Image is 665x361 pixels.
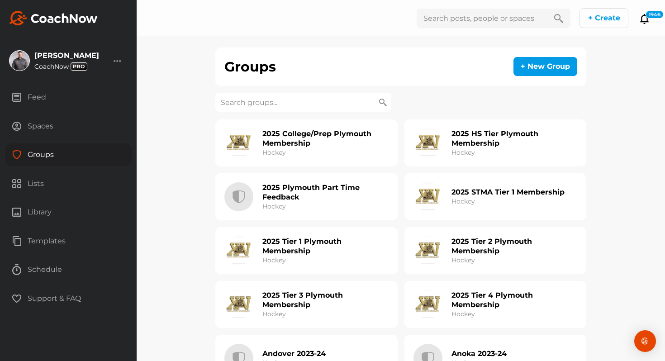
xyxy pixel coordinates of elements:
[262,290,389,309] h2: 2025 Tier 3 Plymouth Membership
[404,173,587,220] a: icon2025 STMA Tier 1 MembershipHockey
[451,237,578,256] h2: 2025 Tier 2 Plymouth Membership
[5,258,132,287] a: Schedule
[262,256,286,265] h3: Hockey
[5,172,132,201] a: Lists
[262,309,286,319] h3: Hockey
[5,172,132,195] div: Lists
[215,227,398,274] a: icon2025 Tier 1 Plymouth MembershipHockey
[5,115,132,144] a: Spaces
[9,11,98,25] img: svg+xml;base64,PHN2ZyB3aWR0aD0iMTk2IiBoZWlnaHQ9IjMyIiB2aWV3Qm94PSIwIDAgMTk2IDMyIiBmaWxsPSJub25lIi...
[215,119,398,166] react-content-card: team.name
[224,236,253,265] img: icon
[262,148,286,157] h3: Hockey
[451,349,507,358] h2: Anoka 2023-24
[215,281,398,328] react-content-card: team.name
[451,148,475,157] h3: Hockey
[262,202,286,211] h3: Hockey
[404,173,587,220] react-content-card: team.name
[513,57,577,76] button: + New Group
[262,183,389,202] h2: 2025 Plymouth Part Time Feedback
[215,281,398,328] a: icon2025 Tier 3 Plymouth MembershipHockey
[639,13,650,24] button: 1946
[451,187,565,197] h2: 2025 STMA Tier 1 Membership
[413,290,442,319] img: icon
[5,258,132,281] div: Schedule
[646,10,664,19] div: 1946
[579,8,628,28] button: + Create
[262,129,389,148] h2: 2025 College/Prep Plymouth Membership
[404,227,587,274] a: icon2025 Tier 2 Plymouth MembershipHockey
[224,57,276,77] h1: Groups
[9,51,29,71] img: square_78c445fcc6b31ceac74539f9268aec4d.jpg
[262,237,389,256] h2: 2025 Tier 1 Plymouth Membership
[224,182,253,211] img: icon
[451,197,475,206] h3: Hockey
[634,330,656,352] div: Open Intercom Messenger
[5,86,132,115] a: Feed
[5,287,132,310] div: Support & FAQ
[5,143,132,172] a: Groups
[34,52,99,59] div: [PERSON_NAME]
[404,281,587,328] react-content-card: team.name
[451,290,578,309] h2: 2025 Tier 4 Plymouth Membership
[215,227,398,274] react-content-card: team.name
[417,9,547,28] input: Search posts, people or spaces
[5,115,132,138] div: Spaces
[71,62,87,71] img: svg+xml;base64,PHN2ZyB3aWR0aD0iMzciIGhlaWdodD0iMTgiIHZpZXdCb3g9IjAgMCAzNyAxOCIgZmlsbD0ibm9uZSIgeG...
[5,287,132,316] a: Support & FAQ
[5,230,132,252] div: Templates
[5,86,132,109] div: Feed
[224,290,253,319] img: icon
[34,62,99,71] div: CoachNow
[215,119,398,166] a: icon2025 College/Prep Plymouth MembershipHockey
[404,281,587,328] a: icon2025 Tier 4 Plymouth MembershipHockey
[404,119,587,166] a: icon2025 HS Tier Plymouth MembershipHockey
[215,173,398,220] a: icon2025 Plymouth Part Time FeedbackHockey
[224,128,253,157] img: icon
[451,256,475,265] h3: Hockey
[404,227,587,274] react-content-card: team.name
[262,349,326,358] h2: Andover 2023-24
[404,119,587,166] react-content-card: team.name
[215,93,391,112] input: Search groups...
[413,182,442,211] img: icon
[451,309,475,319] h3: Hockey
[413,128,442,157] img: icon
[413,236,442,265] img: icon
[215,173,398,220] react-content-card: team.name
[5,143,132,166] div: Groups
[5,201,132,223] div: Library
[5,201,132,230] a: Library
[451,129,578,148] h2: 2025 HS Tier Plymouth Membership
[5,230,132,259] a: Templates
